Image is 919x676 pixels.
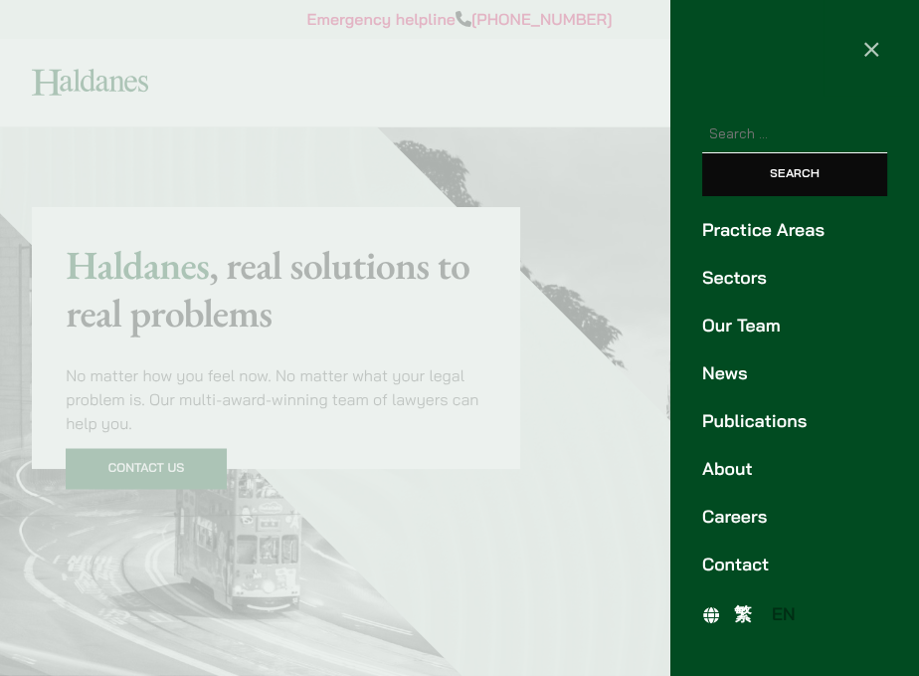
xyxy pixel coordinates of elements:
a: Sectors [702,265,887,292]
span: EN [772,603,796,625]
a: About [702,456,887,483]
a: Careers [702,504,887,531]
input: Search for: [702,116,887,153]
a: Practice Areas [702,217,887,244]
a: Contact [702,552,887,578]
a: Publications [702,408,887,435]
a: 繁 [724,600,762,629]
a: News [702,360,887,387]
a: Our Team [702,313,887,339]
input: Search [702,153,887,196]
span: 繁 [734,603,752,625]
a: EN [762,600,806,629]
span: × [862,30,881,66]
